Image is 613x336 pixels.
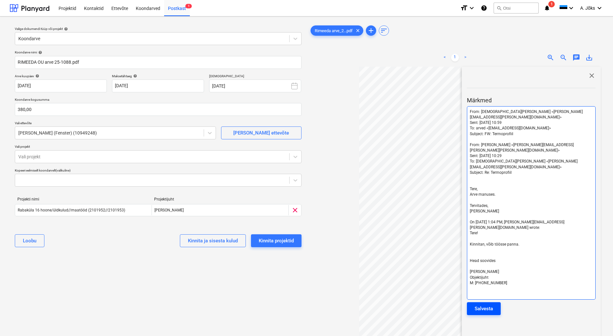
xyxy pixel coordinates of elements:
span: help [132,74,137,78]
div: Valige dokumendi tüüp või projekt [15,27,302,31]
span: Subject: FW: Termoprofiil [470,132,513,136]
div: Projektijuht [154,197,286,201]
span: Head soovides [470,258,496,263]
span: Sent: [DATE] 10:29 [470,154,502,158]
span: 1 [548,1,555,7]
span: search [497,5,502,11]
a: Previous page [441,54,449,61]
span: help [37,51,42,54]
div: Kinnita ja sisesta kulud [188,237,238,245]
button: Salvesta [467,302,501,315]
i: Abikeskus [481,4,487,12]
span: A. Jõks [580,5,595,11]
input: Tähtaega pole määratud [112,79,204,92]
span: close [588,72,596,79]
span: [PERSON_NAME] [470,209,499,213]
a: Page 1 is your current page [451,54,459,61]
p: Koondarve kogusumma [15,98,302,103]
span: Tere, [470,187,478,191]
div: Arve kuupäev [15,74,107,78]
input: Koondarve kogusumma [15,103,302,116]
p: Vali projekt [15,145,302,150]
div: Kopeeri eelmiselt koondarvelt (valikuline) [15,168,302,173]
div: Loobu [23,237,36,245]
span: zoom_out [560,54,567,61]
i: keyboard_arrow_down [468,4,476,12]
span: clear [291,206,299,214]
div: Salvesta [475,304,493,313]
span: Subject: Re: Termoprofiil [470,170,512,175]
i: keyboard_arrow_down [567,4,575,12]
i: keyboard_arrow_down [596,4,603,12]
input: Arve kuupäeva pole määratud. [15,79,107,92]
span: Sent: [DATE] 10:59 [470,120,502,125]
span: sort [380,27,388,34]
button: [DATE] [209,79,301,92]
span: To: [DEMOGRAPHIC_DATA][PERSON_NAME] <[PERSON_NAME][EMAIL_ADDRESS][PERSON_NAME][DOMAIN_NAME]> [470,159,578,169]
button: Kinnita projektid [251,234,302,247]
span: save_alt [585,54,593,61]
div: [PERSON_NAME] ettevõte [233,129,289,137]
span: Rimeeda arve_2...pdf [311,28,357,33]
span: help [63,27,68,31]
p: Märkmed [467,97,596,104]
span: Tere! [470,231,478,235]
button: Loobu [15,234,44,247]
p: [DEMOGRAPHIC_DATA] [209,74,301,79]
span: zoom_in [547,54,554,61]
span: Arve manuses. [470,192,496,197]
span: help [34,74,39,78]
div: [PERSON_NAME] [152,205,288,215]
p: Vali ettevõte [15,121,216,126]
span: From: [PERSON_NAME] <[PERSON_NAME][EMAIL_ADDRESS][PERSON_NAME][PERSON_NAME][DOMAIN_NAME]> [470,143,574,153]
div: Projekti nimi [17,197,149,201]
span: M: [PHONE_NUMBER] [470,281,507,285]
span: clear [354,27,362,34]
iframe: Chat Widget [581,305,613,336]
span: chat [572,54,580,61]
i: notifications [544,4,550,12]
button: Otsi [494,3,539,14]
span: From: [DEMOGRAPHIC_DATA][PERSON_NAME] <[PERSON_NAME][EMAIL_ADDRESS][PERSON_NAME][DOMAIN_NAME]> [470,109,583,119]
span: Objektijuht [470,275,488,280]
div: Kinnita projektid [259,237,294,245]
div: Rabaküla 16 hoone/üldkulud//maatööd (2101952//2101953) [18,208,125,212]
a: Next page [461,54,469,61]
span: 1 [185,4,192,8]
span: Tervitades, [470,203,488,208]
div: Rimeeda arve_2...pdf [311,25,363,36]
span: add [367,27,375,34]
span: [PERSON_NAME] [470,269,499,274]
button: Kinnita ja sisesta kulud [180,234,246,247]
input: Koondarve nimi [15,56,302,69]
span: To: arved <[EMAIL_ADDRESS][DOMAIN_NAME]> [470,126,551,130]
span: On [DATE] 1:04 PM, [PERSON_NAME][EMAIL_ADDRESS][PERSON_NAME][DOMAIN_NAME] wrote: [470,220,564,230]
div: Maksetähtaeg [112,74,204,78]
div: Koondarve nimi [15,50,302,54]
i: format_size [460,4,468,12]
button: [PERSON_NAME] ettevõte [221,126,302,139]
span: Kinnitan, võib töösse panna. [470,242,519,247]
